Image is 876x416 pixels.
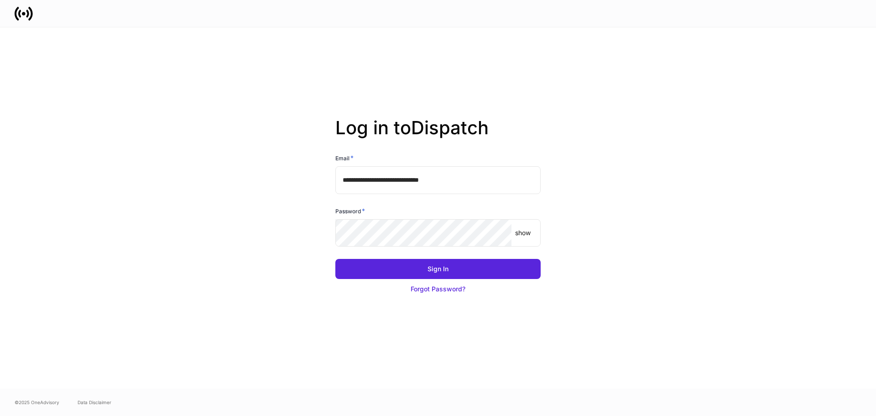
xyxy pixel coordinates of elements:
a: Data Disclaimer [78,399,111,406]
span: © 2025 OneAdvisory [15,399,59,406]
button: Forgot Password? [335,279,541,299]
button: Sign In [335,259,541,279]
div: Forgot Password? [411,284,465,294]
h6: Email [335,153,354,163]
h6: Password [335,206,365,216]
div: Sign In [428,264,448,274]
p: show [515,228,531,237]
h2: Log in to Dispatch [335,117,541,153]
